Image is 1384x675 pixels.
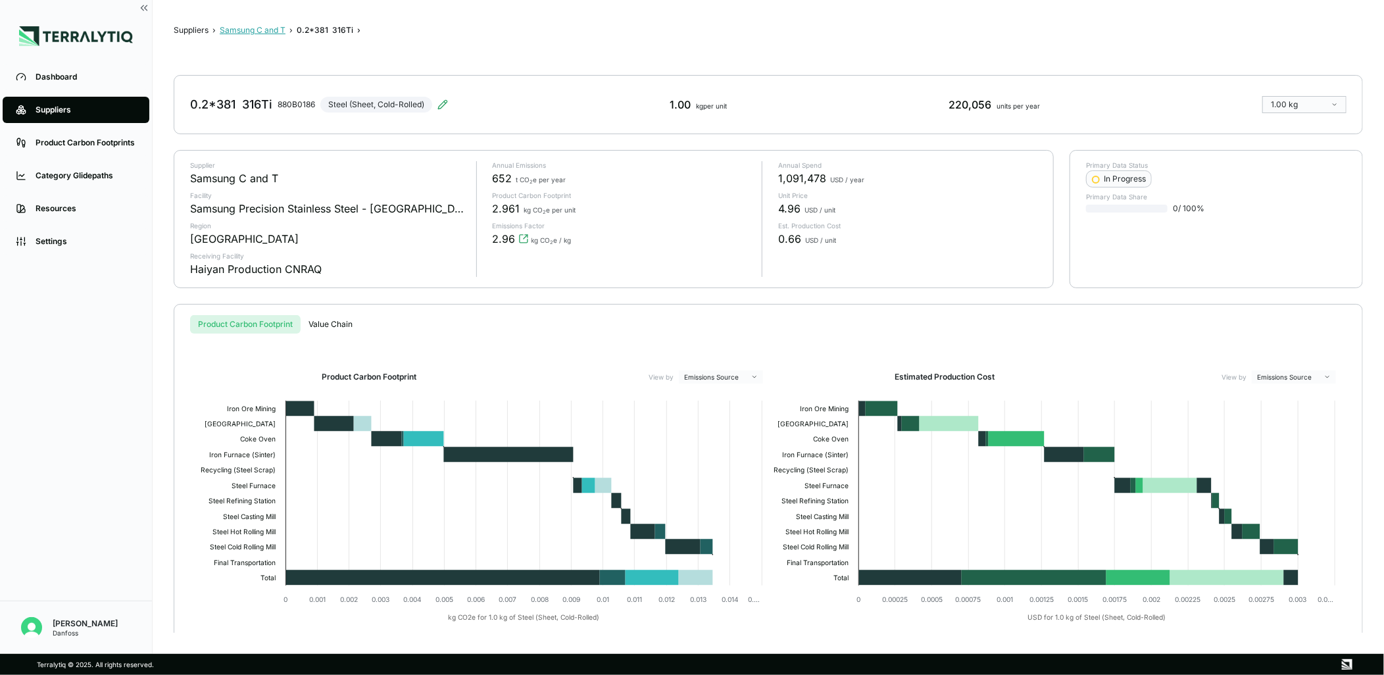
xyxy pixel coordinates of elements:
div: Resources [36,203,136,214]
span: › [289,25,293,36]
div: Suppliers [36,105,136,115]
span: USD / unit [805,236,836,244]
text: 0.001 [309,595,326,603]
span: › [212,25,216,36]
text: Steel Furnace [232,482,276,489]
text: Total [833,574,849,582]
span: kg CO e / kg [531,236,572,244]
sub: 2 [551,239,554,245]
text: Steel Hot Rolling Mill [212,528,276,536]
label: View by [649,373,674,381]
h2: Product Carbon Footprint [322,372,416,382]
text: Iron Furnace (Sinter) [782,451,849,459]
sub: 2 [543,209,547,215]
h2: Estimated Production Cost [895,372,995,382]
text: Steel Casting Mill [796,512,849,521]
text: 0.001 [997,595,1013,603]
p: Annual Emissions [493,161,752,169]
text: 0.002 [340,595,358,603]
text: 0.… [748,595,760,603]
text: Recycling (Steel Scrap) [774,466,849,474]
button: Open user button [16,612,47,643]
text: USD for 1.0 kg of Steel (Sheet, Cold-Rolled) [1027,613,1166,622]
text: 0.00275 [1248,595,1274,603]
text: Iron Furnace (Sinter) [209,451,276,459]
span: › [357,25,360,36]
text: 0.004 [403,595,422,603]
text: Steel Hot Rolling Mill [785,528,849,536]
text: 0.006 [467,595,485,603]
text: 0.008 [531,595,549,603]
text: Recycling (Steel Scrap) [201,466,276,474]
text: 0.009 [562,595,580,603]
div: Settings [36,236,136,247]
text: [GEOGRAPHIC_DATA] [778,420,849,428]
text: 0.002 [1143,595,1160,603]
button: Product Carbon Footprint [190,315,301,334]
text: Steel Refining Station [209,497,276,505]
span: USD / unit [804,206,835,214]
div: Dashboard [36,72,136,82]
text: 0.005 [435,595,453,603]
text: 0 [284,595,287,603]
img: Erato Panayiotou [21,617,42,638]
div: [GEOGRAPHIC_DATA] [190,231,299,247]
text: Iron Ore Mining [800,405,849,413]
p: Facility [190,191,466,199]
text: 0.0… [1318,595,1333,603]
div: Product Carbon Footprints [36,137,136,148]
p: Product Carbon Footprint [493,191,752,199]
text: Steel Cold Rolling Mill [210,543,276,551]
div: 1.00 [670,97,727,113]
text: Iron Ore Mining [227,405,276,413]
div: Category Glidepaths [36,170,136,181]
text: 0.01 [597,595,609,603]
div: Samsung C and T [190,170,278,186]
text: 0.00025 [882,595,908,603]
text: 0.007 [499,595,516,603]
text: 0.003 [1289,595,1307,603]
div: Samsung Precision Stainless Steel - [GEOGRAPHIC_DATA] [190,201,466,216]
p: Primary Data Share [1086,193,1347,201]
span: 2.961 [493,201,520,216]
p: Region [190,222,466,230]
span: 1,091,478 [778,170,826,186]
span: 4.96 [778,201,801,216]
text: 0 [856,595,860,603]
p: Emissions Factor [493,222,752,230]
p: Receiving Facility [190,252,466,260]
text: kg CO2e for 1.0 kg of Steel (Sheet, Cold-Rolled) [448,613,599,622]
text: 0.0005 [921,595,943,603]
text: Steel Furnace [804,482,849,489]
div: Haiyan Production CNRAQ [190,261,322,277]
button: Emissions Source [1252,370,1336,384]
text: 0.012 [658,595,675,603]
text: 0.014 [722,595,739,603]
span: t CO e per year [516,176,566,184]
div: Danfoss [53,629,118,637]
text: Steel Cold Rolling Mill [783,543,849,551]
img: Logo [19,26,133,46]
text: 0.003 [372,595,389,603]
text: 0.00075 [956,595,981,603]
button: In Progress [1086,170,1152,187]
span: 0.66 [778,231,801,247]
sub: 2 [530,179,533,185]
div: s [190,315,1347,334]
div: 0.2*381 316Ti [190,97,272,113]
text: [GEOGRAPHIC_DATA] [205,420,276,428]
text: Coke Oven [240,435,276,443]
text: 0.0025 [1214,595,1235,603]
text: Final Transportation [787,559,849,567]
div: 0.2*381 316Ti [297,25,353,36]
p: Primary Data Status [1086,161,1347,169]
text: Steel Refining Station [781,497,849,505]
span: 2.96 [493,231,516,247]
p: Unit Price [778,191,1037,199]
div: [PERSON_NAME] [53,618,118,629]
p: Est. Production Cost [778,222,1037,230]
span: kg CO e per unit [524,206,576,214]
text: 0.013 [690,595,706,603]
span: USD / year [830,176,864,184]
text: 0.00225 [1175,595,1201,603]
